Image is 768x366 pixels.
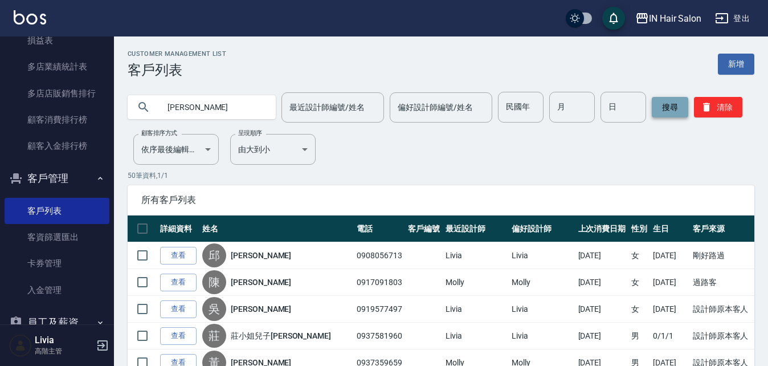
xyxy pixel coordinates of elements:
a: [PERSON_NAME] [231,303,291,315]
input: 搜尋關鍵字 [160,92,267,123]
td: 0/1/1 [650,323,690,349]
td: [DATE] [650,269,690,296]
div: 由大到小 [230,134,316,165]
div: 吳 [202,297,226,321]
button: 搜尋 [652,97,688,117]
a: 多店業績統計表 [5,54,109,80]
label: 呈現順序 [238,129,262,137]
a: 新增 [718,54,754,75]
p: 50 筆資料, 1 / 1 [128,170,754,181]
a: 查看 [160,274,197,291]
td: Livia [509,296,575,323]
td: 女 [628,296,650,323]
th: 詳細資料 [157,215,199,242]
td: [DATE] [650,296,690,323]
a: 莊小姐兒子[PERSON_NAME] [231,330,331,341]
th: 最近設計師 [443,215,509,242]
a: 客戶列表 [5,198,109,224]
td: Livia [443,296,509,323]
td: 設計師原本客人 [690,323,754,349]
button: 員工及薪資 [5,308,109,337]
a: 卡券管理 [5,250,109,276]
a: [PERSON_NAME] [231,250,291,261]
td: Livia [443,242,509,269]
button: 登出 [710,8,754,29]
button: IN Hair Salon [631,7,706,30]
th: 客戶編號 [405,215,443,242]
h5: Livia [35,335,93,346]
td: [DATE] [575,296,629,323]
td: 0917091803 [354,269,405,296]
th: 生日 [650,215,690,242]
a: 顧客消費排行榜 [5,107,109,133]
th: 偏好設計師 [509,215,575,242]
a: 入金管理 [5,277,109,303]
td: 剛好路過 [690,242,754,269]
a: 查看 [160,327,197,345]
button: 清除 [694,97,742,117]
h3: 客戶列表 [128,62,226,78]
td: 0937581960 [354,323,405,349]
span: 所有客戶列表 [141,194,741,206]
p: 高階主管 [35,346,93,356]
td: [DATE] [575,323,629,349]
div: 陳 [202,270,226,294]
td: Molly [443,269,509,296]
td: 過路客 [690,269,754,296]
div: 邱 [202,243,226,267]
td: 女 [628,269,650,296]
th: 電話 [354,215,405,242]
a: 客資篩選匯出 [5,224,109,250]
div: 莊 [202,324,226,348]
div: IN Hair Salon [649,11,701,26]
img: Logo [14,10,46,25]
a: 顧客入金排行榜 [5,133,109,159]
td: 0908056713 [354,242,405,269]
td: Livia [443,323,509,349]
a: [PERSON_NAME] [231,276,291,288]
a: 查看 [160,247,197,265]
a: 損益表 [5,27,109,54]
td: 設計師原本客人 [690,296,754,323]
td: Livia [509,242,575,269]
td: [DATE] [650,242,690,269]
td: Livia [509,323,575,349]
h2: Customer Management List [128,50,226,58]
a: 查看 [160,300,197,318]
td: [DATE] [575,242,629,269]
label: 顧客排序方式 [141,129,177,137]
td: 男 [628,323,650,349]
td: Molly [509,269,575,296]
th: 客戶來源 [690,215,754,242]
td: [DATE] [575,269,629,296]
th: 上次消費日期 [575,215,629,242]
td: 0919577497 [354,296,405,323]
img: Person [9,334,32,357]
th: 性別 [628,215,650,242]
td: 女 [628,242,650,269]
button: 客戶管理 [5,164,109,193]
button: save [602,7,625,30]
a: 多店店販銷售排行 [5,80,109,107]
th: 姓名 [199,215,354,242]
div: 依序最後編輯時間 [133,134,219,165]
